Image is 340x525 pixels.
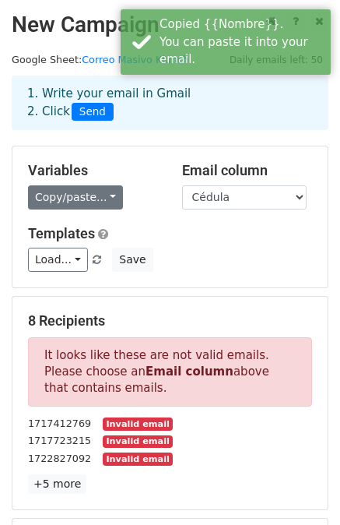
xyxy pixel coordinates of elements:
small: Invalid email [103,435,173,449]
h5: Email column [182,162,313,179]
small: Invalid email [103,453,173,466]
strong: Email column [145,365,233,379]
small: Invalid email [103,418,173,431]
small: 1717412769 [28,418,91,429]
a: Correo Masivo Klunch [82,54,189,65]
a: Copy/paste... [28,185,123,210]
iframe: Chat Widget [262,450,340,525]
small: 1722827092 [28,453,91,464]
h5: Variables [28,162,159,179]
p: It looks like these are not valid emails. Please choose an above that contains emails. [28,337,312,407]
div: Copied {{Nombre}}. You can paste it into your email. [159,16,324,69]
div: Widget de chat [262,450,340,525]
a: +5 more [28,474,86,494]
button: Save [112,248,152,272]
small: Google Sheet: [12,54,189,65]
a: Templates [28,225,95,241]
small: 1717723215 [28,435,91,446]
span: Send [72,103,114,122]
a: Load... [28,248,88,272]
div: 1. Write your email in Gmail 2. Click [16,85,324,121]
h2: New Campaign [12,12,328,38]
h5: 8 Recipients [28,312,312,329]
